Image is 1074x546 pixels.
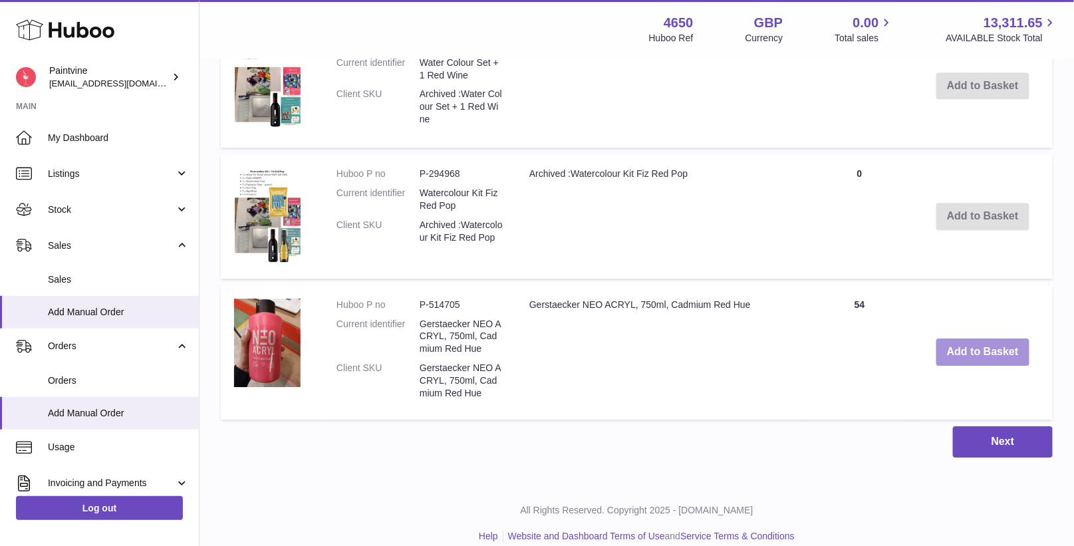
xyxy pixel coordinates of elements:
[48,239,175,252] span: Sales
[649,32,694,45] div: Huboo Ref
[835,14,894,45] a: 0.00 Total sales
[984,14,1043,32] span: 13,311.65
[946,32,1058,45] span: AVAILABLE Stock Total
[48,477,175,489] span: Invoicing and Payments
[420,362,503,400] dd: Gerstaecker NEO ACRYL, 750ml, Cadmium Red Hue
[420,299,503,311] dd: P-514705
[420,318,503,356] dd: Gerstaecker NEO ACRYL, 750ml, Cadmium Red Hue
[16,67,36,87] img: euan@paintvine.co.uk
[234,168,301,262] img: Archived :Watercolour Kit Fiz Red Pop
[680,531,795,541] a: Service Terms & Conditions
[420,219,503,244] dd: Archived :Watercolour Kit Fiz Red Pop
[49,78,196,88] span: [EMAIL_ADDRESS][DOMAIN_NAME]
[48,132,189,144] span: My Dashboard
[503,530,795,543] li: and
[336,88,420,126] dt: Client SKU
[420,57,503,82] dd: Water Colour Set + 1 Red Wine
[234,299,301,387] img: Gerstaecker NEO ACRYL, 750ml, Cadmium Red Hue
[516,24,807,148] td: Archived :Water Colour Set + 1 Red Wine
[953,426,1053,458] button: Next
[853,14,879,32] span: 0.00
[420,88,503,126] dd: Archived :Water Colour Set + 1 Red Wine
[420,168,503,180] dd: P-294968
[336,168,420,180] dt: Huboo P no
[336,299,420,311] dt: Huboo P no
[745,32,783,45] div: Currency
[210,504,1063,517] p: All Rights Reserved. Copyright 2025 - [DOMAIN_NAME]
[48,306,189,319] span: Add Manual Order
[336,187,420,212] dt: Current identifier
[946,14,1058,45] a: 13,311.65 AVAILABLE Stock Total
[754,14,783,32] strong: GBP
[936,339,1029,366] button: Add to Basket
[807,154,913,279] td: 0
[48,441,189,454] span: Usage
[234,37,301,132] img: Archived :Water Colour Set + 1 Red Wine
[48,273,189,286] span: Sales
[508,531,665,541] a: Website and Dashboard Terms of Use
[807,285,913,420] td: 54
[49,65,169,90] div: Paintvine
[48,374,189,387] span: Orders
[516,154,807,279] td: Archived :Watercolour Kit Fiz Red Pop
[336,57,420,82] dt: Current identifier
[807,24,913,148] td: 0
[516,285,807,420] td: Gerstaecker NEO ACRYL, 750ml, Cadmium Red Hue
[835,32,894,45] span: Total sales
[479,531,498,541] a: Help
[48,340,175,352] span: Orders
[48,168,175,180] span: Listings
[420,187,503,212] dd: Watercolour Kit Fiz Red Pop
[336,318,420,356] dt: Current identifier
[664,14,694,32] strong: 4650
[16,496,183,520] a: Log out
[336,219,420,244] dt: Client SKU
[336,362,420,400] dt: Client SKU
[48,204,175,216] span: Stock
[48,407,189,420] span: Add Manual Order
